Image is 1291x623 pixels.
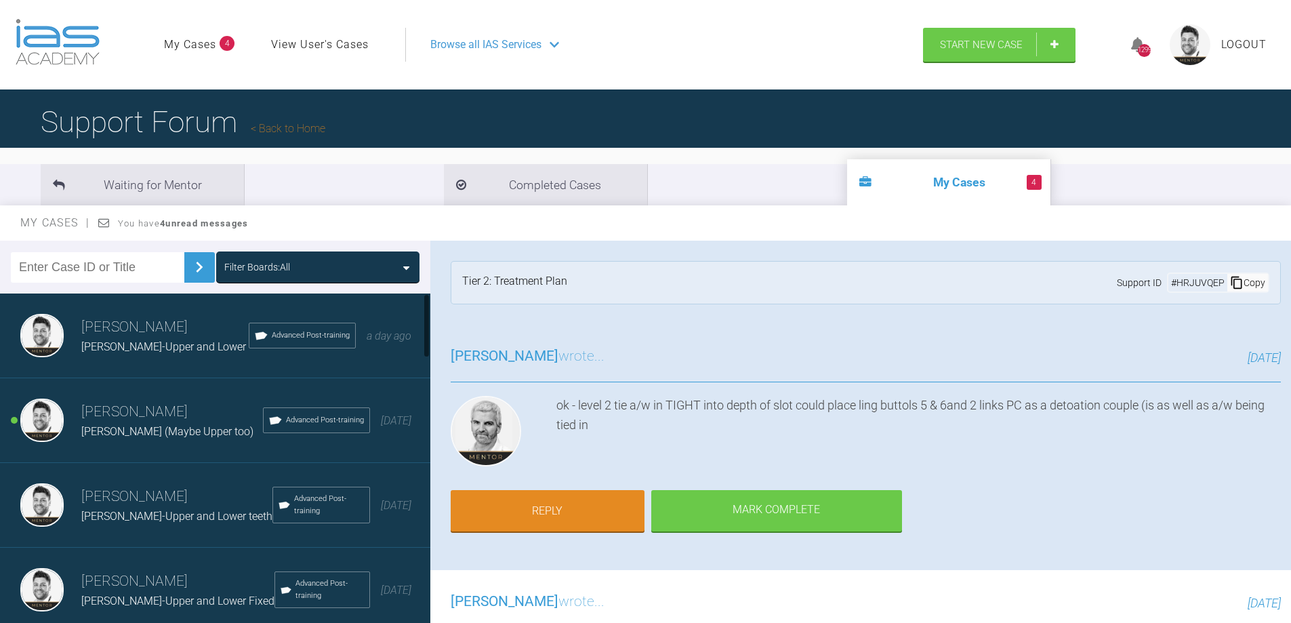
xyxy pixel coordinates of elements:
div: # HRJUVQEP [1168,275,1227,290]
span: Advanced Post-training [294,493,364,517]
span: 4 [220,36,234,51]
img: profile.png [1170,24,1210,65]
span: [PERSON_NAME]-Upper and Lower teeth [81,510,272,523]
li: Waiting for Mentor [41,164,244,205]
a: Reply [451,490,644,532]
span: Advanced Post-training [272,329,350,342]
img: Guy Wells [20,314,64,357]
h3: [PERSON_NAME] [81,401,263,424]
span: a day ago [367,329,411,342]
span: Support ID [1117,275,1162,290]
span: [DATE] [381,499,411,512]
div: Mark Complete [651,490,902,532]
a: View User's Cases [271,36,369,54]
span: [DATE] [1248,350,1281,365]
h3: [PERSON_NAME] [81,485,272,508]
h3: [PERSON_NAME] [81,316,249,339]
h3: wrote... [451,590,604,614]
h3: wrote... [451,345,604,368]
span: [PERSON_NAME] [451,593,558,609]
span: [PERSON_NAME]-Upper and Lower Fixed [81,595,274,607]
img: Guy Wells [20,399,64,442]
span: My Cases [20,216,90,229]
a: Logout [1221,36,1267,54]
span: Advanced Post-training [286,414,364,426]
span: [PERSON_NAME] (Maybe Upper too) [81,425,253,438]
input: Enter Case ID or Title [11,252,184,283]
span: [PERSON_NAME] [451,348,558,364]
span: [DATE] [381,414,411,427]
img: Ross Hobson [451,396,521,466]
strong: 4 unread messages [160,218,248,228]
span: [PERSON_NAME]-Upper and Lower [81,340,246,353]
a: Start New Case [923,28,1075,62]
img: chevronRight.28bd32b0.svg [188,256,210,278]
li: My Cases [847,159,1050,205]
span: [DATE] [1248,596,1281,610]
div: Filter Boards: All [224,260,290,275]
div: Copy [1227,274,1268,292]
div: ok - level 2 tie a/w in TIGHT into depth of slot could place ling buttols 5 & 6and 2 links PC as ... [556,396,1281,472]
span: Start New Case [940,39,1023,51]
img: logo-light.3e3ef733.png [16,19,100,65]
div: Tier 2: Treatment Plan [462,273,567,293]
span: [DATE] [381,584,411,597]
span: Browse all IAS Services [430,36,541,54]
span: 4 [1027,175,1042,190]
a: My Cases [164,36,216,54]
img: Guy Wells [20,568,64,611]
a: Back to Home [251,122,325,135]
img: Guy Wells [20,483,64,527]
h3: [PERSON_NAME] [81,570,274,593]
div: 1299 [1138,44,1151,57]
span: You have [118,218,249,228]
h1: Support Forum [41,98,325,146]
span: Advanced Post-training [295,578,364,602]
li: Completed Cases [444,164,647,205]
